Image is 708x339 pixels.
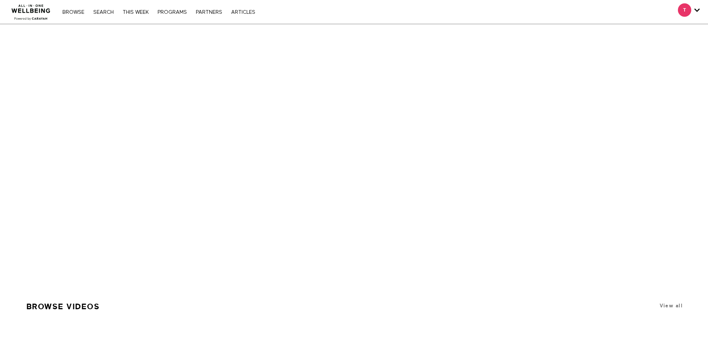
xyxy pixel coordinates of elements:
[660,303,683,308] a: View all
[26,299,100,314] a: Browse Videos
[90,10,117,15] a: Search
[119,10,152,15] a: THIS WEEK
[227,10,259,15] a: ARTICLES
[192,10,226,15] a: PARTNERS
[154,10,191,15] a: PROGRAMS
[59,8,259,16] nav: Primary
[59,10,88,15] a: Browse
